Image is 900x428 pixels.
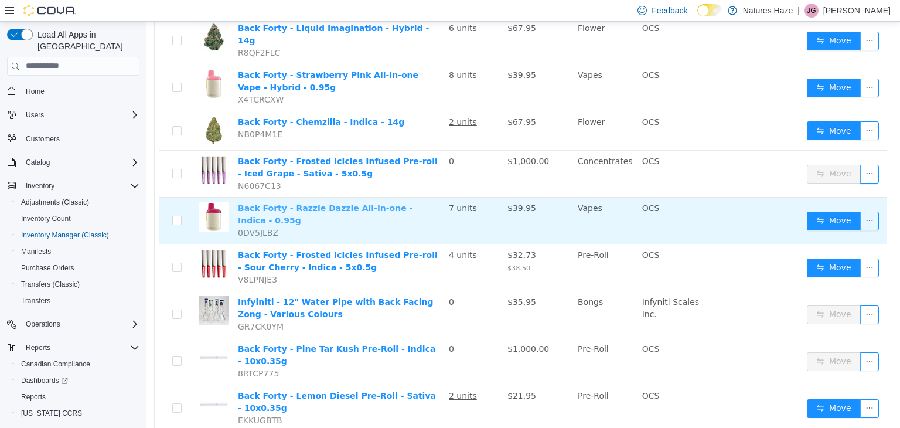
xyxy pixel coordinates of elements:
[660,57,714,76] button: icon: swapMove
[496,49,513,58] span: OCS
[91,229,291,250] a: Back Forty - Frosted Icicles Infused Pre-roll - Sour Cherry - Indica - 5x0.5g
[26,110,44,120] span: Users
[361,135,403,144] span: $1,000.00
[21,179,59,193] button: Inventory
[16,390,50,404] a: Reports
[361,322,403,332] span: $1,000.00
[714,284,732,303] button: icon: ellipsis
[21,132,64,146] a: Customers
[16,373,139,388] span: Dashboards
[2,107,144,123] button: Users
[53,134,82,163] img: Back Forty - Frosted Icicles Infused Pre-roll - Iced Grape - Sativa - 5x0.5g hero shot
[496,369,513,379] span: OCS
[91,369,289,391] a: Back Forty - Lemon Diesel Pre-Roll - Sativa - 10x0.35g
[302,96,330,105] u: 2 units
[302,369,330,379] u: 2 units
[361,229,390,238] span: $32.73
[12,210,144,227] button: Inventory Count
[33,29,139,52] span: Load All Apps in [GEOGRAPHIC_DATA]
[53,227,82,257] img: Back Forty - Frosted Icicles Infused Pre-roll - Sour Cherry - Indica - 5x0.5g hero shot
[16,294,55,308] a: Transfers
[302,276,308,285] span: 0
[427,129,491,176] td: Concentrates
[16,261,79,275] a: Purchase Orders
[797,4,800,18] p: |
[16,228,114,242] a: Inventory Manager (Classic)
[21,131,139,146] span: Customers
[496,135,513,144] span: OCS
[12,260,144,276] button: Purchase Orders
[12,356,144,372] button: Canadian Compliance
[21,341,139,355] span: Reports
[21,392,46,402] span: Reports
[21,179,139,193] span: Inventory
[53,181,82,210] img: Back Forty - Razzle Dazzle All-in-one - Indica - 0.95g hero shot
[427,364,491,410] td: Pre-Roll
[660,10,714,29] button: icon: swapMove
[496,322,513,332] span: OCS
[660,143,714,162] button: icon: swapMove
[53,274,82,304] img: Infyiniti - 12" Water Pipe with Back Facing Zong - Various Colours hero shot
[361,96,390,105] span: $67.95
[91,394,136,403] span: EKKUGBTB
[21,84,139,98] span: Home
[361,49,390,58] span: $39.95
[91,108,136,117] span: NB0P4M1E
[91,2,282,23] a: Back Forty - Liquid Imagination - Hybrid - 14g
[697,16,698,17] span: Dark Mode
[361,182,390,191] span: $39.95
[16,195,94,209] a: Adjustments (Classic)
[16,195,139,209] span: Adjustments (Classic)
[21,155,139,169] span: Catalog
[21,296,50,305] span: Transfers
[91,322,289,344] a: Back Forty - Pine Tar Kush Pre-Roll - Indica - 10x0.35g
[26,343,50,352] span: Reports
[302,49,330,58] u: 8 units
[361,276,390,285] span: $35.95
[21,198,89,207] span: Adjustments (Classic)
[714,57,732,76] button: icon: ellipsis
[23,5,76,16] img: Cova
[91,96,258,105] a: Back Forty - Chemzilla - Indica - 14g
[652,5,687,16] span: Feedback
[16,212,139,226] span: Inventory Count
[427,90,491,129] td: Flower
[2,154,144,171] button: Catalog
[361,2,390,11] span: $67.95
[53,321,82,351] img: Back Forty - Pine Tar Kush Pre-Roll - Indica - 10x0.35g hero shot
[361,243,384,250] span: $38.50
[2,178,144,194] button: Inventory
[361,369,390,379] span: $21.95
[714,331,732,349] button: icon: ellipsis
[21,341,55,355] button: Reports
[91,347,132,356] span: 8RTCP775
[496,276,553,297] span: Infyniti Scales Inc.
[714,10,732,29] button: icon: ellipsis
[16,244,139,259] span: Manifests
[26,158,50,167] span: Catalog
[714,143,732,162] button: icon: ellipsis
[21,214,71,223] span: Inventory Count
[804,4,819,18] div: Janet Gilliver
[16,261,139,275] span: Purchase Orders
[16,373,73,388] a: Dashboards
[91,135,291,157] a: Back Forty - Frosted Icicles Infused Pre-roll - Iced Grape - Sativa - 5x0.5g
[26,87,45,96] span: Home
[12,227,144,243] button: Inventory Manager (Classic)
[496,96,513,105] span: OCS
[21,230,109,240] span: Inventory Manager (Classic)
[21,376,68,385] span: Dashboards
[660,237,714,256] button: icon: swapMove
[26,181,54,191] span: Inventory
[21,155,54,169] button: Catalog
[21,108,49,122] button: Users
[12,372,144,389] a: Dashboards
[91,206,132,216] span: 0DV5JLBZ
[21,317,65,331] button: Operations
[53,94,82,124] img: Back Forty - Chemzilla - Indica - 14g hero shot
[16,390,139,404] span: Reports
[91,182,266,203] a: Back Forty - Razzle Dazzle All-in-one - Indica - 0.95g
[21,280,80,289] span: Transfers (Classic)
[12,293,144,309] button: Transfers
[53,368,82,398] img: Back Forty - Lemon Diesel Pre-Roll - Sativa - 10x0.35g hero shot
